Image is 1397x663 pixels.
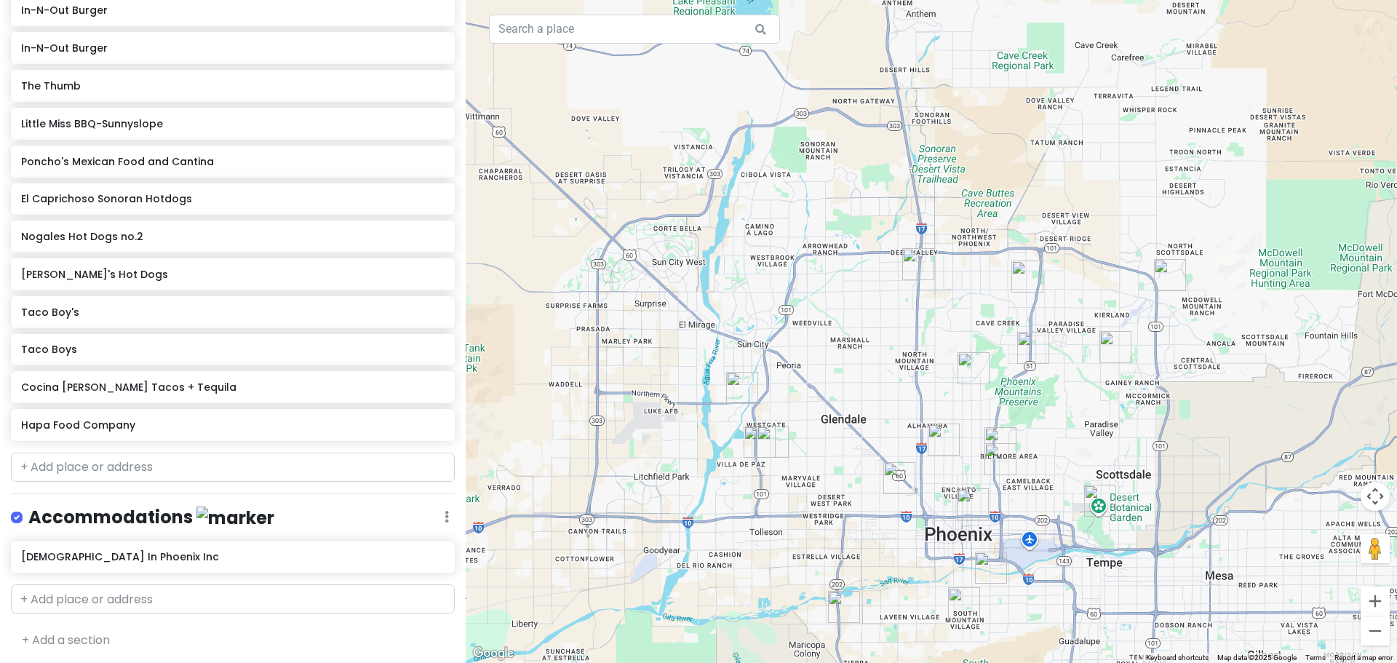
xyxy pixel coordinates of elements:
div: Taco Boy's [957,488,989,520]
h6: Cocina [PERSON_NAME] Tacos + Tequila [21,381,444,394]
div: Desert Botanical Garden [1084,485,1116,517]
div: In-N-Out Burger [828,591,860,623]
div: Cocina Madrigal Tacos + Tequila [975,552,1007,584]
button: Drag Pegman onto the map to open Street View [1361,534,1390,563]
span: Map data ©2025 Google [1217,654,1297,662]
input: Search a place [489,15,780,44]
input: + Add place or address [11,584,455,614]
h6: [PERSON_NAME]'s Hot Dogs [21,268,444,281]
a: Open this area in Google Maps (opens a new window) [469,644,517,663]
div: Church In Phoenix Inc [902,248,934,280]
h6: Poncho's Mexican Food and Cantina [21,155,444,168]
div: Rainbow Ryders Hot Air Balloon Co. [726,372,758,404]
div: Poncho's Mexican Food and Cantina [948,587,980,619]
div: Taco Boys [757,426,789,458]
div: El Caprichoso Sonoran Hotdogs [883,462,915,494]
button: Zoom out [1361,616,1390,646]
h6: Nogales Hot Dogs no.2 [21,230,444,243]
div: Little Miss BBQ-Sunnyslope [958,352,990,384]
a: Terms (opens in new tab) [1305,654,1326,662]
div: In-N-Out Burger [984,427,1016,459]
h4: Accommodations [28,506,274,530]
div: Nogales Hot Dogs no.2 [984,443,1016,475]
h6: In-N-Out Burger [21,4,444,17]
button: Map camera controls [1361,482,1390,511]
h6: In-N-Out Burger [21,41,444,55]
div: The Thumb [1154,259,1186,291]
div: Allora Gelato [1099,331,1131,363]
h6: [DEMOGRAPHIC_DATA] In Phoenix Inc [21,550,444,563]
div: Hapa Food Company [1017,332,1049,364]
div: Tambayan Filipino Food [928,424,960,456]
button: Keyboard shortcuts [1146,653,1209,663]
a: + Add a section [22,632,110,648]
a: Report a map error [1334,654,1393,662]
h6: Little Miss BBQ-Sunnyslope [21,117,444,130]
div: Lupita's Hot Dogs [1011,261,1043,293]
button: Zoom in [1361,587,1390,616]
h6: Taco Boys [21,343,444,356]
img: Google [469,644,517,663]
h6: Hapa Food Company [21,418,444,432]
h6: The Thumb [21,79,444,92]
div: In-N-Out Burger [744,426,776,458]
img: marker [196,507,274,529]
h6: El Caprichoso Sonoran Hotdogs [21,192,444,205]
input: + Add place or address [11,453,455,482]
h6: Taco Boy's [21,306,444,319]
